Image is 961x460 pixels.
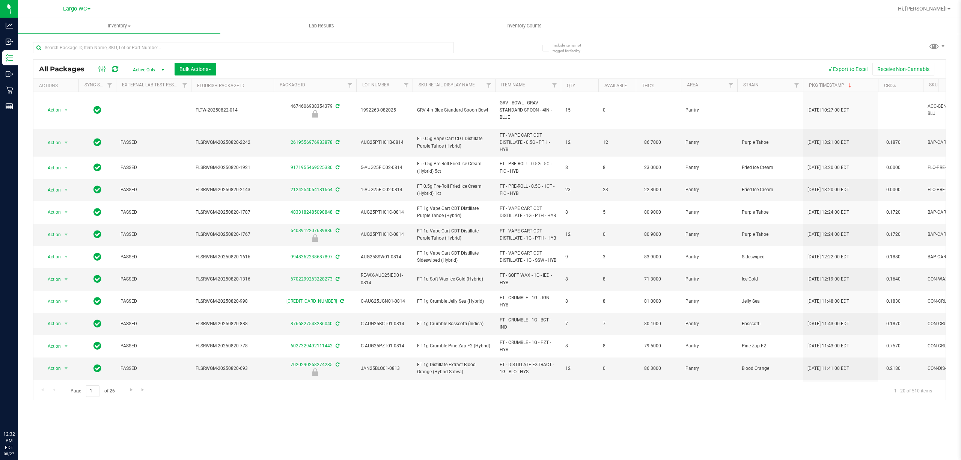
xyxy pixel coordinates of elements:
span: FT - CRUMBLE - 1G - BCT - IND [500,317,556,331]
span: FT - PRE-ROLL - 0.5G - 1CT - FIC - HYB [500,183,556,197]
span: [DATE] 13:20:00 EDT [807,164,849,171]
inline-svg: Analytics [6,22,13,29]
span: 0.2180 [883,363,904,374]
span: 3 [603,253,631,261]
a: THC% [642,83,654,88]
span: Action [41,274,61,285]
a: 6027329492111442 [291,343,333,348]
span: AUG25PTH01C-0814 [361,231,408,238]
span: 9 [565,253,594,261]
span: Pantry [685,139,733,146]
a: CBD% [884,83,896,88]
span: [DATE] 10:27:00 EDT [807,107,849,114]
span: Sync from Compliance System [334,104,339,109]
a: 2124254054181664 [291,187,333,192]
span: Action [41,185,61,195]
span: 80.9000 [640,207,665,218]
span: FLSRWGM-20250820-1767 [196,231,269,238]
span: Largo WC [63,6,87,12]
span: In Sync [93,184,101,195]
a: Package ID [280,82,305,87]
a: Inventory Counts [423,18,625,34]
span: Purple Tahoe [742,231,798,238]
span: 0.1870 [883,318,904,329]
span: FLTW-20250822-014 [196,107,269,114]
span: 8 [603,298,631,305]
div: Newly Received [273,368,357,376]
span: FLSRWGM-20250820-888 [196,320,269,327]
a: Item Name [501,82,525,87]
span: 8 [565,342,594,350]
span: GRV 4in Blue Standard Spoon Bowl [417,107,491,114]
span: Sync from Compliance System [334,140,339,145]
span: 80.1000 [640,318,665,329]
div: Newly Received [273,234,357,242]
span: Lab Results [299,23,344,29]
a: Filter [400,79,413,92]
a: 7020290268274235 [291,362,333,367]
a: Strain [743,82,759,87]
a: Sku Retail Display Name [419,82,475,87]
a: Filter [548,79,561,92]
span: [DATE] 12:24:00 EDT [807,231,849,238]
inline-svg: Inbound [6,38,13,45]
span: FLSRWGM-20250820-1316 [196,276,269,283]
span: In Sync [93,318,101,329]
span: [DATE] 11:48:00 EDT [807,298,849,305]
span: Sync from Compliance System [334,343,339,348]
a: [CREDIT_CARD_NUMBER] [286,299,337,304]
span: AUG25PTH01B-0814 [361,139,408,146]
span: In Sync [93,137,101,148]
a: Filter [483,79,495,92]
inline-svg: Outbound [6,70,13,78]
span: [DATE] 11:41:00 EDT [807,365,849,372]
span: Action [41,207,61,217]
span: Sync from Compliance System [334,228,339,233]
span: 8 [565,298,594,305]
span: 0.1720 [883,207,904,218]
span: 7 [603,320,631,327]
span: Sync from Compliance System [334,165,339,170]
span: In Sync [93,207,101,217]
span: 23 [603,186,631,193]
span: FT 0.5g Pre-Roll Fried Ice Cream (Hybrid) 5ct [417,160,491,175]
a: 6403912207689886 [291,228,333,233]
span: select [62,137,71,148]
span: In Sync [93,296,101,306]
span: Pantry [685,365,733,372]
span: Action [41,105,61,115]
span: 12 [565,365,594,372]
div: 4674606908354379 [273,103,357,118]
span: Action [41,163,61,173]
input: 1 [86,385,99,397]
span: Action [41,341,61,351]
span: PASSED [121,231,187,238]
span: Pantry [685,320,733,327]
span: select [62,163,71,173]
span: 81.0000 [640,296,665,307]
span: 0.1870 [883,137,904,148]
span: 79.5000 [640,341,665,351]
span: FT 1g Vape Cart CDT Distillate Purple Tahoe (Hybrid) [417,228,491,242]
span: Inventory [18,23,220,29]
span: FLSRWGM-20250820-1616 [196,253,269,261]
span: 0 [603,231,631,238]
span: Sync from Compliance System [334,210,339,215]
span: 12 [565,139,594,146]
a: External Lab Test Result [122,82,181,87]
span: 15 [565,107,594,114]
span: Action [41,229,61,240]
span: select [62,296,71,307]
a: 9171955469525380 [291,165,333,170]
span: 8 [603,276,631,283]
span: C-AUG25PZT01-0814 [361,342,408,350]
span: 83.9000 [640,252,665,262]
a: 9948362238687897 [291,254,333,259]
a: Qty [567,83,575,88]
span: FT 0.5g Vape Cart CDT Distillate Purple Tahoe (Hybrid) [417,135,491,149]
span: 23 [565,186,594,193]
span: RE-WX-AUG25IED01-0814 [361,272,408,286]
span: FT - VAPE CART CDT DISTILLATE - 0.5G - PTH - HYB [500,132,556,154]
span: Blood Orange [742,365,798,372]
span: FT - VAPE CART CDT DISTILLATE - 1G - PTH - HYB [500,205,556,219]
